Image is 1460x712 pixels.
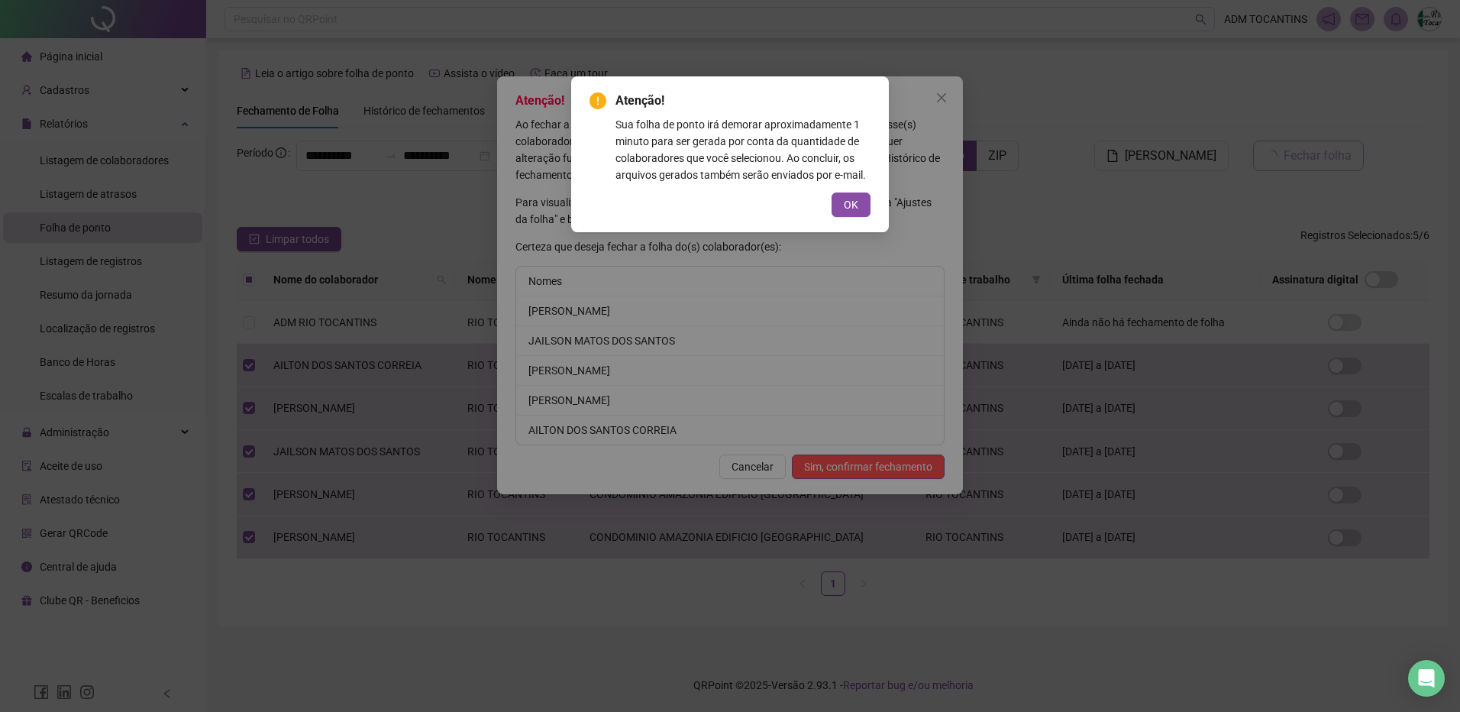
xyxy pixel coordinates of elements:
span: OK [844,196,858,213]
button: OK [832,193,871,217]
div: Sua folha de ponto irá demorar aproximadamente 1 minuto para ser gerada por conta da quantidade d... [615,116,871,183]
div: Open Intercom Messenger [1408,660,1445,697]
span: exclamation-circle [589,92,606,109]
span: Atenção! [615,92,871,110]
